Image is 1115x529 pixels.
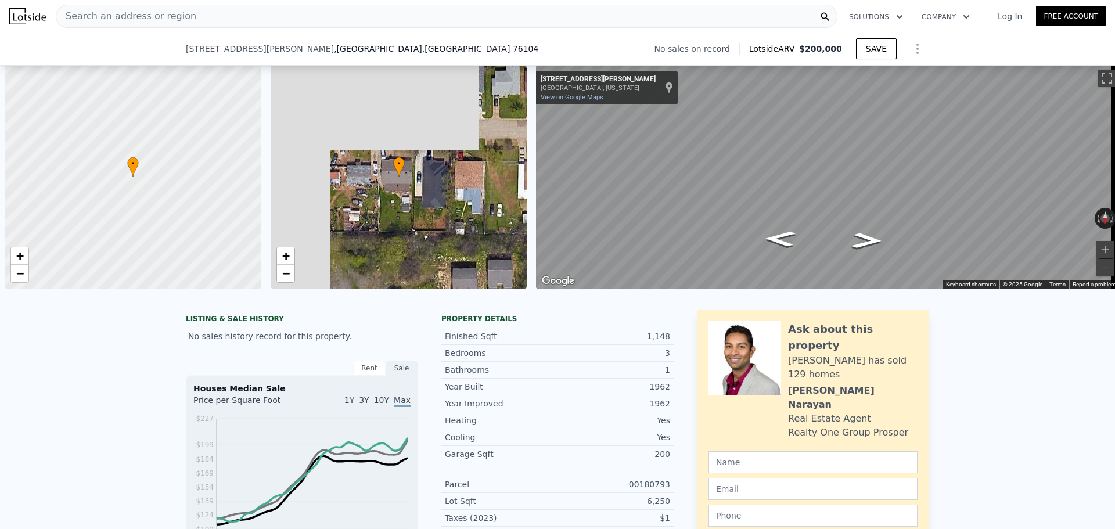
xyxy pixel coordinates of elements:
button: Solutions [840,6,912,27]
tspan: $124 [196,511,214,519]
a: View on Google Maps [541,93,603,101]
div: 200 [557,448,670,460]
button: SAVE [856,38,897,59]
span: $200,000 [799,44,842,53]
div: 00180793 [557,478,670,490]
span: 1Y [344,395,354,405]
button: Rotate counterclockwise [1095,208,1101,229]
div: No sales on record [654,43,739,55]
span: • [127,159,139,169]
div: Yes [557,415,670,426]
div: No sales history record for this property. [186,326,418,347]
a: Free Account [1036,6,1106,26]
button: Company [912,6,979,27]
span: Lotside ARV [749,43,799,55]
input: Phone [708,505,918,527]
path: Go East, E Harvey Ave [751,227,808,250]
a: Show location on map [665,81,673,94]
div: • [393,157,405,177]
div: [PERSON_NAME] Narayan [788,384,918,412]
tspan: $227 [196,415,214,423]
input: Email [708,478,918,500]
button: Zoom in [1096,241,1114,258]
span: − [16,266,24,280]
img: Lotside [9,8,46,24]
tspan: $184 [196,455,214,463]
div: Finished Sqft [445,330,557,342]
path: Go West, E Harvey Ave [839,229,895,253]
div: Parcel [445,478,557,490]
div: $1 [557,512,670,524]
div: [PERSON_NAME] has sold 129 homes [788,354,918,382]
div: Bathrooms [445,364,557,376]
div: • [127,157,139,177]
span: © 2025 Google [1003,281,1042,287]
span: + [282,249,289,263]
span: • [393,159,405,169]
span: − [282,266,289,280]
button: Reset the view [1100,208,1110,229]
span: , [GEOGRAPHIC_DATA] [334,43,538,55]
button: Zoom out [1096,259,1114,276]
span: Search an address or region [56,9,196,23]
div: 1962 [557,398,670,409]
div: [STREET_ADDRESS][PERSON_NAME] [541,75,656,84]
span: , [GEOGRAPHIC_DATA] 76104 [422,44,539,53]
tspan: $169 [196,469,214,477]
div: Garage Sqft [445,448,557,460]
img: Google [539,274,577,289]
a: Open this area in Google Maps (opens a new window) [539,274,577,289]
a: Terms (opens in new tab) [1049,281,1066,287]
div: Yes [557,431,670,443]
div: Realty One Group Prosper [788,426,908,440]
div: 1,148 [557,330,670,342]
div: Taxes (2023) [445,512,557,524]
div: Price per Square Foot [193,394,302,413]
div: Real Estate Agent [788,412,871,426]
div: 3 [557,347,670,359]
a: Zoom out [11,265,28,282]
a: Log In [984,10,1036,22]
button: Show Options [906,37,929,60]
div: Year Built [445,381,557,393]
input: Name [708,451,918,473]
div: Property details [441,314,674,323]
div: Rent [353,361,386,376]
tspan: $199 [196,441,214,449]
div: 6,250 [557,495,670,507]
div: Year Improved [445,398,557,409]
div: [GEOGRAPHIC_DATA], [US_STATE] [541,84,656,92]
span: 10Y [374,395,389,405]
a: Zoom out [277,265,294,282]
a: Zoom in [277,247,294,265]
span: [STREET_ADDRESS][PERSON_NAME] [186,43,334,55]
div: 1 [557,364,670,376]
button: Keyboard shortcuts [946,280,996,289]
a: Zoom in [11,247,28,265]
div: Sale [386,361,418,376]
div: LISTING & SALE HISTORY [186,314,418,326]
div: Heating [445,415,557,426]
div: 1962 [557,381,670,393]
div: Cooling [445,431,557,443]
tspan: $154 [196,483,214,491]
span: Max [394,395,411,407]
div: Lot Sqft [445,495,557,507]
div: Bedrooms [445,347,557,359]
div: Houses Median Sale [193,383,411,394]
span: 3Y [359,395,369,405]
span: + [16,249,24,263]
tspan: $139 [196,497,214,505]
div: Ask about this property [788,321,918,354]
